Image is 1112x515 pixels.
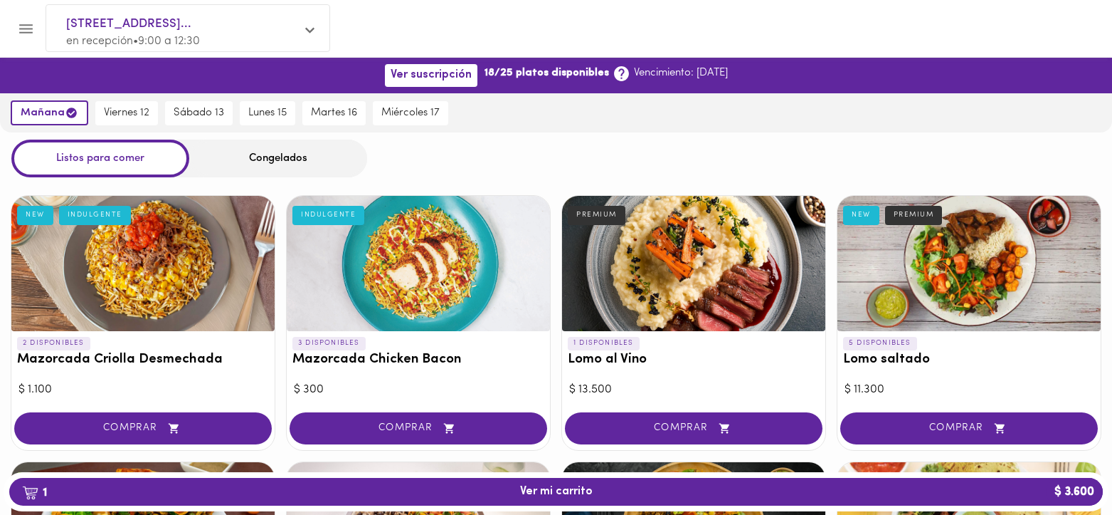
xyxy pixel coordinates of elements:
button: 1Ver mi carrito$ 3.600 [9,478,1103,506]
button: Ver suscripción [385,64,477,86]
h3: Mazorcada Criolla Desmechada [17,353,269,368]
div: NEW [843,206,879,224]
button: viernes 12 [95,101,158,125]
button: COMPRAR [565,412,822,444]
div: Lomo saltado [837,196,1101,331]
p: Vencimiento: [DATE] [634,66,728,80]
p: 2 DISPONIBLES [17,337,90,350]
div: $ 13.500 [569,382,818,398]
h3: Mazorcada Chicken Bacon [292,353,544,368]
p: 3 DISPONIBLES [292,337,366,350]
span: COMPRAR [583,422,805,435]
div: INDULGENTE [292,206,364,224]
span: en recepción • 9:00 a 12:30 [66,36,200,47]
div: Lomo al Vino [562,196,825,331]
div: $ 300 [294,382,543,398]
span: miércoles 17 [381,107,440,120]
button: COMPRAR [14,412,272,444]
div: Listos para comer [11,140,189,177]
span: Ver mi carrito [520,485,593,499]
div: INDULGENTE [59,206,131,224]
div: PREMIUM [568,206,625,224]
span: martes 16 [311,107,357,120]
p: 5 DISPONIBLES [843,337,917,350]
span: viernes 12 [104,107,149,120]
button: COMPRAR [840,412,1098,444]
button: miércoles 17 [373,101,448,125]
button: Menu [9,11,43,46]
button: sábado 13 [165,101,233,125]
b: 18/25 platos disponibles [484,66,609,80]
div: Congelados [189,140,367,177]
span: COMPRAR [858,422,1080,435]
button: COMPRAR [290,412,547,444]
h3: Lomo saltado [843,353,1095,368]
div: PREMIUM [885,206,943,224]
span: COMPRAR [307,422,529,435]
div: $ 1.100 [18,382,268,398]
p: 1 DISPONIBLES [568,337,640,350]
img: cart.png [22,486,38,500]
span: sábado 13 [174,107,224,120]
button: mañana [11,100,88,125]
iframe: Messagebird Livechat Widget [1029,432,1098,501]
h3: Lomo al Vino [568,353,820,368]
button: martes 16 [302,101,366,125]
span: Ver suscripción [391,68,472,82]
button: lunes 15 [240,101,295,125]
div: Mazorcada Criolla Desmechada [11,196,275,331]
span: lunes 15 [248,107,287,120]
span: [STREET_ADDRESS]... [66,15,295,33]
div: $ 11.300 [844,382,1094,398]
span: mañana [21,106,78,120]
div: Mazorcada Chicken Bacon [287,196,550,331]
b: 1 [14,483,55,501]
div: NEW [17,206,53,224]
span: COMPRAR [32,422,254,435]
